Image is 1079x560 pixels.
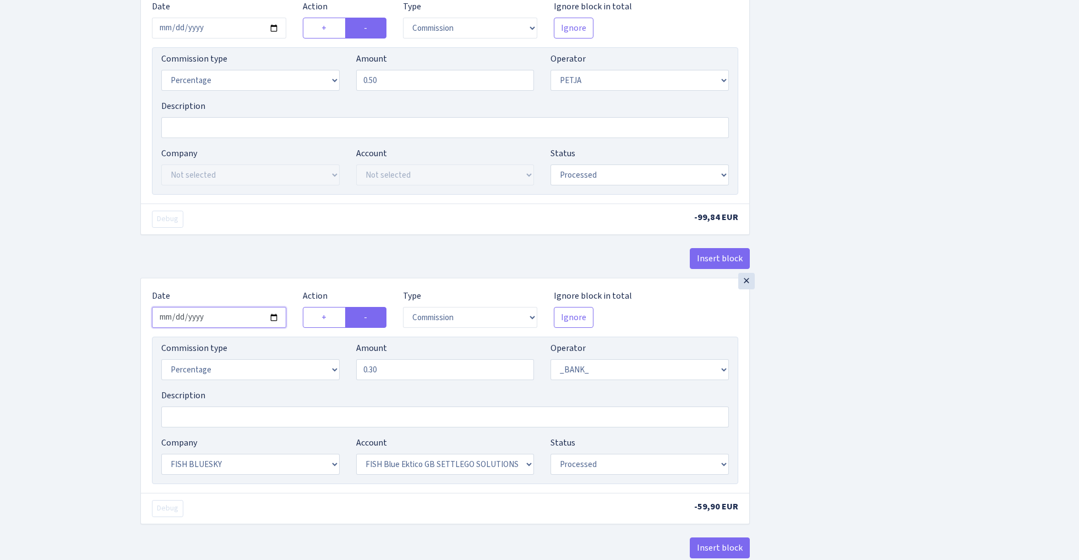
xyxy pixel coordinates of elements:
label: - [345,18,386,39]
button: Ignore [554,18,593,39]
label: Type [403,289,421,303]
button: Insert block [690,537,750,558]
label: Account [356,436,387,449]
label: Operator [551,342,586,355]
label: Company [161,147,197,160]
label: Status [551,147,575,160]
button: Debug [152,211,183,228]
label: + [303,18,346,39]
button: Debug [152,500,183,517]
label: Status [551,436,575,449]
span: -99,84 EUR [694,211,738,223]
label: Amount [356,342,387,355]
label: Ignore block in total [554,289,632,303]
label: Date [152,289,170,303]
label: Description [161,100,205,113]
label: Amount [356,52,387,65]
label: Description [161,389,205,402]
label: Action [303,289,328,303]
label: Commission type [161,342,227,355]
label: Commission type [161,52,227,65]
label: Company [161,436,197,449]
label: Account [356,147,387,160]
button: Ignore [554,307,593,328]
span: -59,90 EUR [694,501,738,513]
label: Operator [551,52,586,65]
label: + [303,307,346,328]
button: Insert block [690,248,750,269]
label: - [345,307,386,328]
div: × [738,273,755,289]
